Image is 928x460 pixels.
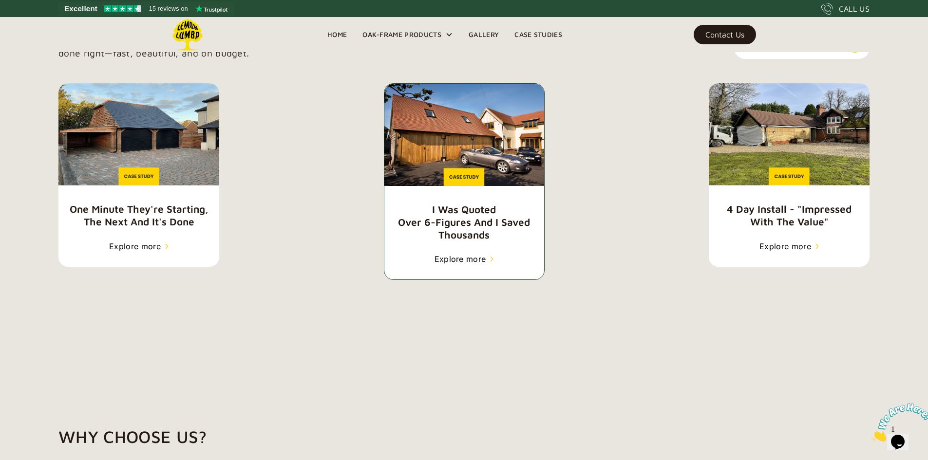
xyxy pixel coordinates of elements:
a: See Lemon Lumba reviews on Trustpilot [58,2,234,16]
div: Explore more [109,240,161,252]
a: one minute they're starting, the next and it's doneExplore more [58,188,219,266]
div: Explore more [435,253,486,265]
div: Contact Us [705,31,744,38]
h5: one minute they're starting, the next and it's done [58,203,219,228]
a: Home [320,27,355,42]
span: Excellent [64,3,97,15]
h1: Why choose us? [58,426,207,447]
div: Explore more [759,240,811,252]
a: CALL US [821,3,870,15]
h5: I was quoted over 6-figures and I saved thousands [384,203,544,241]
div: Oak-Frame Products [355,17,461,52]
div: Oak-Frame Products [362,29,441,40]
a: I was quotedover 6-figures and I saved thousandsExplore more [384,189,544,279]
img: Trustpilot 4.5 stars [104,5,141,12]
span: 1 [4,4,8,12]
img: Chat attention grabber [4,4,64,42]
div: CALL US [839,3,870,15]
a: 4 Day Install - "Impressedwith the value"Explore more [709,188,870,266]
span: 15 reviews on [149,3,188,15]
a: Case Studies [507,27,570,42]
h5: 4 Day Install - "Impressed with the value" [722,203,856,228]
a: Gallery [461,27,507,42]
iframe: chat widget [868,399,928,445]
a: Contact Us [694,25,756,44]
img: Trustpilot logo [195,5,227,13]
